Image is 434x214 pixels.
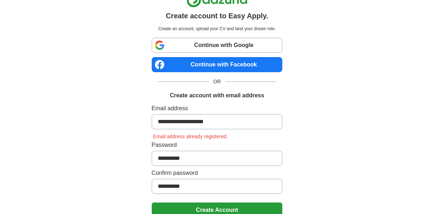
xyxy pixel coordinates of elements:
[152,38,283,53] a: Continue with Google
[166,10,268,21] h1: Create account to Easy Apply.
[152,169,283,177] label: Confirm password
[152,134,230,139] span: Email address already registered.
[153,25,281,32] p: Create an account, upload your CV and land your dream role.
[152,141,283,149] label: Password
[170,91,264,100] h1: Create account with email address
[152,57,283,72] a: Continue with Facebook
[209,78,225,85] span: OR
[152,104,283,113] label: Email address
